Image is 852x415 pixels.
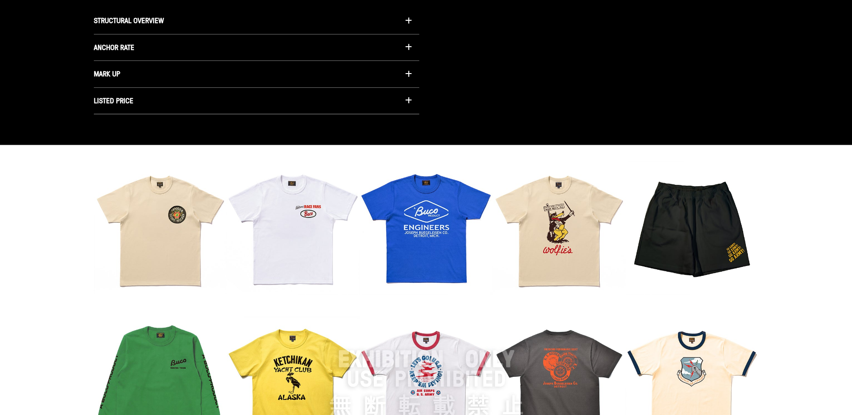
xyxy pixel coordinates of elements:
span: LISTED PRICE [94,95,133,106]
span: ANCHOR RATE [94,42,134,52]
button: ANCHOR RATE [94,34,419,61]
span: MARK UP [94,68,120,79]
button: MARK UP [94,61,419,88]
span: STRUCTURAL OVERVIEW [94,15,164,25]
button: STRUCTURAL OVERVIEW [94,8,419,34]
button: LISTED PRICE [94,88,419,115]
